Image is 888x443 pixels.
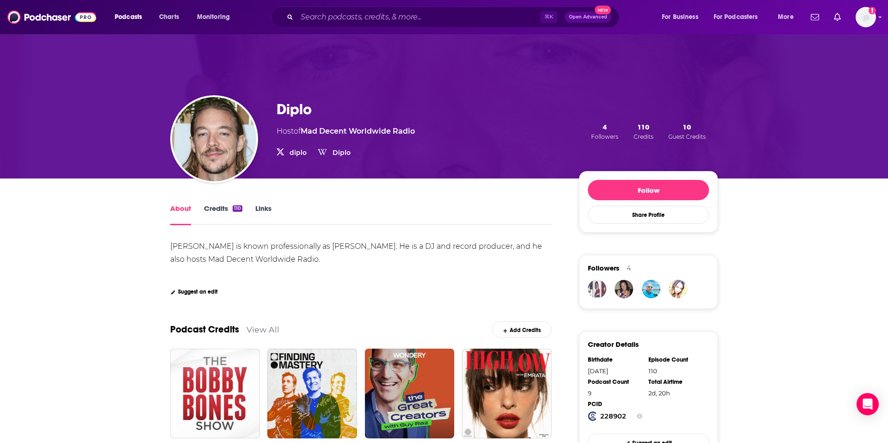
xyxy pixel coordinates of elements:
span: 4 [603,123,607,131]
span: ⌘ K [540,11,557,23]
div: Search podcasts, credits, & more... [280,6,628,28]
span: Podcasts [115,11,142,24]
img: Francko [642,280,660,298]
div: Episode Count [648,356,703,363]
button: Show profile menu [856,7,876,27]
a: Suggest an edit [170,289,218,295]
button: Share Profile [588,206,709,224]
img: Diplo [172,97,256,181]
button: open menu [108,10,154,25]
span: Monitoring [197,11,230,24]
span: Followers [588,264,619,272]
img: keipagani [669,280,687,298]
span: New [595,6,611,14]
img: Podchaser Creator ID logo [588,412,597,421]
button: Follow [588,180,709,200]
span: 10 [683,123,691,131]
div: Podcast Count [588,378,642,386]
span: For Business [662,11,698,24]
span: of [294,127,415,135]
div: PCID [588,400,642,408]
button: 10Guest Credits [666,122,709,141]
div: Total Airtime [648,378,703,386]
button: open menu [191,10,242,25]
div: 110 [648,367,703,375]
button: open menu [708,10,771,25]
span: Host [277,127,294,135]
svg: Add a profile image [869,7,876,14]
div: Open Intercom Messenger [857,393,879,415]
a: Show notifications dropdown [830,9,845,25]
img: User Profile [856,7,876,27]
a: View All [247,325,279,334]
span: Open Advanced [569,15,607,19]
img: ccol4him [588,280,606,298]
span: 110 [637,123,649,131]
div: 9 [588,389,642,397]
a: Links [255,204,271,225]
input: Search podcasts, credits, & more... [297,10,540,25]
span: Charts [159,11,179,24]
a: About [170,204,191,225]
button: Show Info [637,412,642,421]
a: Mad Decent Worldwide Radio [301,127,415,135]
h1: Diplo [277,100,312,118]
a: Add Credits [492,321,552,338]
span: Guest Credits [668,133,706,140]
div: [PERSON_NAME] is known professionally as [PERSON_NAME]. He is a DJ and record producer, and he al... [170,242,544,264]
span: Credits [634,133,654,140]
div: 4 [627,264,631,272]
span: More [778,11,794,24]
div: Birthdate [588,356,642,363]
button: open menu [771,10,805,25]
a: Show notifications dropdown [807,9,823,25]
span: 68 hours, 24 minutes, 32 seconds [648,389,670,397]
a: Charts [153,10,185,25]
a: Podcast Credits [170,324,239,335]
span: Followers [591,133,618,140]
button: open menu [655,10,710,25]
img: yuknowho [615,280,633,298]
a: Diplo [333,148,351,157]
strong: 228902 [600,412,626,420]
div: [DATE] [588,367,642,375]
button: Open AdvancedNew [565,12,611,23]
button: 4Followers [588,122,621,141]
span: Logged in as BBRMusicGroup [856,7,876,27]
a: diplo [290,148,307,157]
a: Credits110 [204,204,242,225]
h3: Creator Details [588,340,639,349]
button: 110Credits [631,122,656,141]
span: For Podcasters [714,11,758,24]
div: 110 [233,205,242,212]
img: Podchaser - Follow, Share and Rate Podcasts [7,8,96,26]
